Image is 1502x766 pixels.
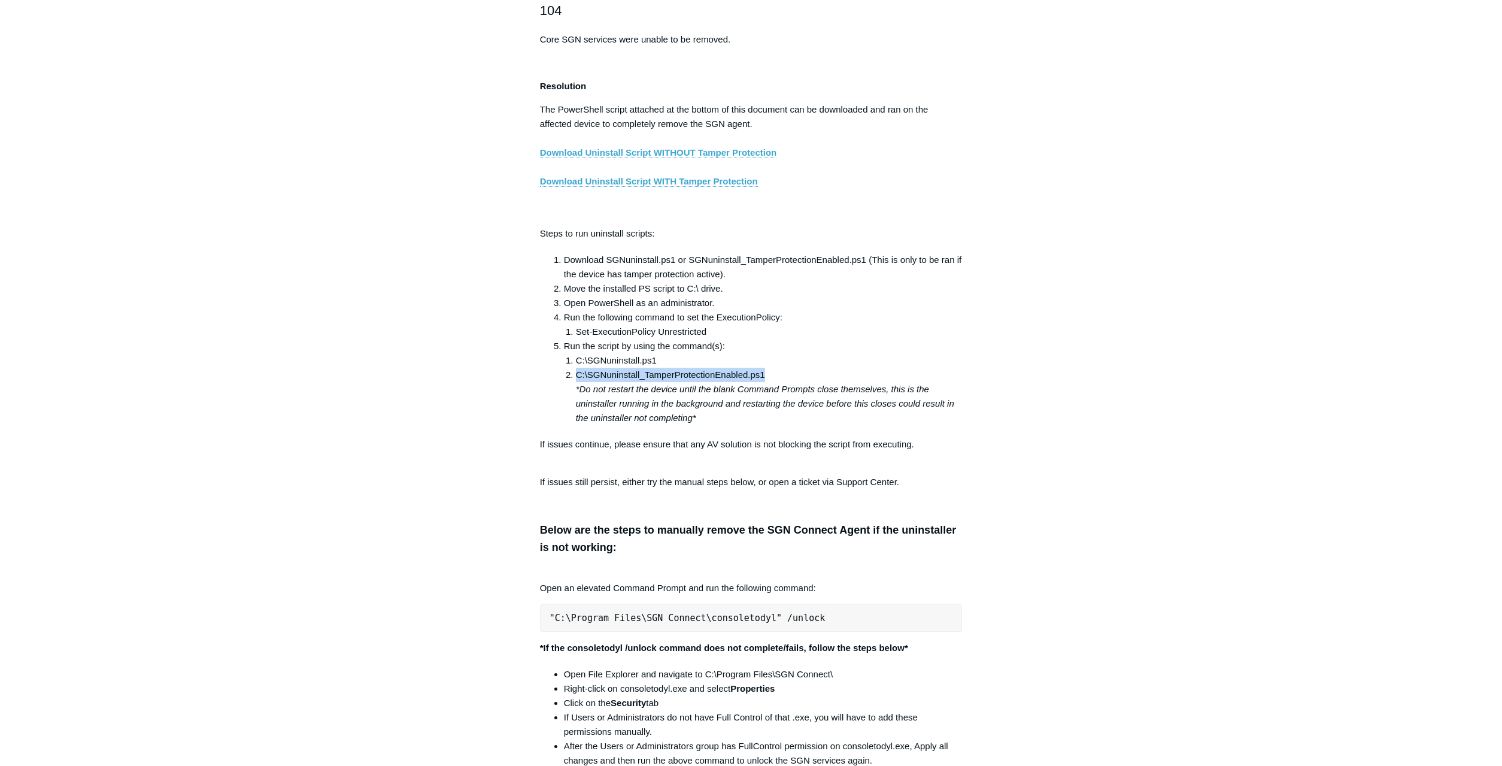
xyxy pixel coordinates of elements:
[540,643,908,653] strong: *If the consoletodyl /unlock command does not complete/fails, follow the steps below*
[540,147,777,158] a: Download Uninstall Script WITHOUT Tamper Protection
[611,698,646,708] strong: Security
[540,176,758,187] a: Download Uninstall Script WITH Tamper Protection
[564,682,963,696] li: Right-click on consoletodyl.exe and select
[564,710,963,739] li: If Users or Administrators do not have Full Control of that .exe, you will have to add these perm...
[564,696,963,710] li: Click on the tab
[564,310,963,339] li: Run the following command to set the ExecutionPolicy:
[564,281,963,296] li: Move the installed PS script to C:\ drive.
[540,437,963,466] p: If issues continue, please ensure that any AV solution is not blocking the script from executing.
[540,567,963,595] p: Open an elevated Command Prompt and run the following command:
[576,368,963,425] li: C:\SGNuninstall_TamperProtectionEnabled.ps1
[564,296,963,310] li: Open PowerShell as an administrator.
[540,32,963,47] p: Core SGN services were unable to be removed.
[540,475,963,489] p: If issues still persist, either try the manual steps below, or open a ticket via Support Center.
[540,226,963,241] p: Steps to run uninstall scripts:
[564,339,963,425] li: Run the script by using the command(s):
[540,81,587,91] strong: Resolution
[730,683,775,694] strong: Properties
[564,253,963,281] li: Download SGNuninstall.ps1 or SGNuninstall_TamperProtectionEnabled.ps1 (This is only to be ran if ...
[540,522,963,556] h3: Below are the steps to manually remove the SGN Connect Agent if the uninstaller is not working:
[576,384,954,423] em: *Do not restart the device until the blank Command Prompts close themselves, this is the uninstal...
[540,102,963,217] p: The PowerShell script attached at the bottom of this document can be downloaded and ran on the af...
[540,604,963,632] pre: "C:\Program Files\SGN Connect\consoletodyl" /unlock
[564,667,963,682] li: Open File Explorer and navigate to C:\Program Files\SGN Connect\
[576,325,963,339] li: Set-ExecutionPolicy Unrestricted
[576,353,963,368] li: C:\SGNuninstall.ps1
